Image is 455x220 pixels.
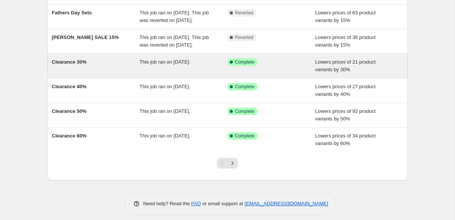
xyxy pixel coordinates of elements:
[217,158,238,169] nav: Pagination
[235,34,254,41] span: Reverted
[315,10,376,23] span: Lowers prices of 63 product variants by 15%
[227,158,238,169] button: Next
[315,34,376,48] span: Lowers prices of 36 product variants by 15%
[245,201,328,206] a: [EMAIL_ADDRESS][DOMAIN_NAME]
[201,201,245,206] span: or email support at
[143,201,191,206] span: Need help? Read the
[140,10,209,23] span: This job ran on [DATE]. This job was reverted on [DATE].
[52,133,87,139] span: Clearance 60%
[52,10,92,16] span: Fathers Day Sets
[52,34,119,40] span: [PERSON_NAME] SALE 15%
[315,59,376,72] span: Lowers prices of 21 product variants by 30%
[52,59,87,65] span: Clearance 30%
[235,59,254,65] span: Complete
[235,10,254,16] span: Reverted
[140,59,190,65] span: This job ran on [DATE].
[235,133,254,139] span: Complete
[315,108,376,122] span: Lowers prices of 92 product variants by 50%
[140,133,190,139] span: This job ran on [DATE].
[140,108,190,114] span: This job ran on [DATE].
[235,108,254,114] span: Complete
[52,84,87,89] span: Clearance 40%
[191,201,201,206] a: FAQ
[52,108,87,114] span: Clearance 50%
[235,84,254,90] span: Complete
[315,133,376,146] span: Lowers prices of 34 product variants by 60%
[315,84,376,97] span: Lowers prices of 27 product variants by 40%
[140,84,190,89] span: This job ran on [DATE].
[140,34,209,48] span: This job ran on [DATE]. This job was reverted on [DATE].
